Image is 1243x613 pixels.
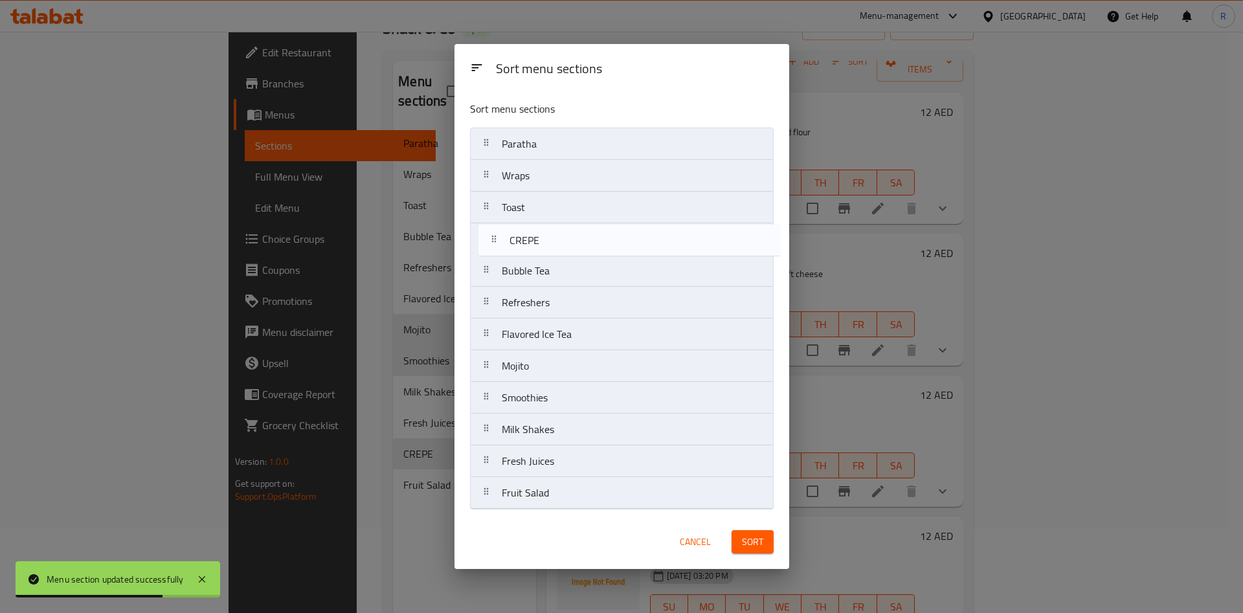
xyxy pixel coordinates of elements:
button: Cancel [675,530,716,554]
button: Sort [732,530,774,554]
span: Cancel [680,534,711,550]
div: Sort menu sections [491,55,779,84]
p: Sort menu sections [470,101,711,117]
span: Sort [742,534,763,550]
div: Menu section updated successfully [47,572,184,586]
